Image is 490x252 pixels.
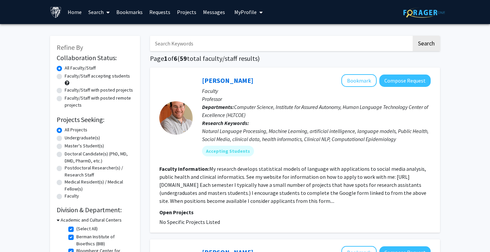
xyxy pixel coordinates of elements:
a: [PERSON_NAME] [202,76,253,85]
label: Postdoctoral Researcher(s) / Research Staff [65,164,133,178]
a: Search [85,0,113,24]
h3: Academic and Cultural Centers [61,217,122,224]
input: Search Keywords [150,36,412,51]
label: All Projects [65,126,87,133]
h2: Division & Department: [57,206,133,214]
span: My Profile [234,9,257,15]
img: Johns Hopkins University Logo [50,6,62,18]
a: Projects [174,0,200,24]
span: Refine By [57,43,83,51]
a: Home [64,0,85,24]
button: Compose Request to Mark Dredze [379,75,431,87]
span: 1 [164,54,168,62]
label: All Faculty/Staff [65,65,96,72]
b: Research Keywords: [202,120,249,126]
a: Bookmarks [113,0,146,24]
label: Undergraduate(s) [65,134,100,141]
span: No Specific Projects Listed [159,219,220,225]
p: Professor [202,95,431,103]
label: Master's Student(s) [65,142,104,149]
label: Doctoral Candidate(s) (PhD, MD, DMD, PharmD, etc.) [65,150,133,164]
mat-chip: Accepting Students [202,146,254,156]
p: Faculty [202,87,431,95]
label: (Select All) [76,225,98,232]
label: Faculty [65,193,79,200]
button: Add Mark Dredze to Bookmarks [341,74,377,87]
label: Medical Resident(s) / Medical Fellow(s) [65,178,133,193]
h2: Collaboration Status: [57,54,133,62]
span: Computer Science, Institute for Assured Autonomy, Human Language Technology Center of Excellence ... [202,104,428,118]
b: Departments: [202,104,234,110]
label: Berman Institute of Bioethics (BIB) [76,233,132,247]
a: Requests [146,0,174,24]
b: Faculty Information: [159,165,209,172]
label: Faculty/Staff with posted projects [65,87,133,94]
span: 6 [174,54,177,62]
button: Search [413,36,440,51]
h2: Projects Seeking: [57,116,133,124]
img: ForagerOne Logo [403,7,445,18]
span: 59 [180,54,187,62]
div: Natural Language Processing, Machine Learning, artificial intelligence, language models, Public H... [202,127,431,143]
label: Faculty/Staff accepting students [65,73,130,80]
fg-read-more: My research develops statistical models of language with applications to social media analysis, p... [159,165,426,204]
a: Messages [200,0,228,24]
h1: Page of ( total faculty/staff results) [150,54,440,62]
p: Open Projects [159,208,431,216]
iframe: Chat [5,222,28,247]
label: Faculty/Staff with posted remote projects [65,95,133,109]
